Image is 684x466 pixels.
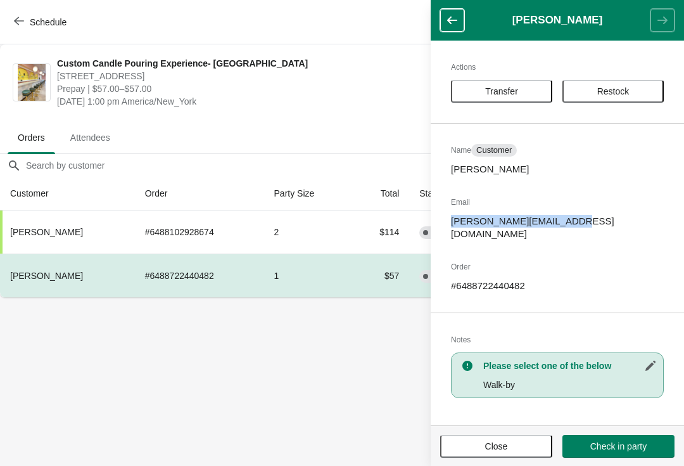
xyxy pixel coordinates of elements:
[451,280,664,292] p: # 6488722440482
[57,95,440,108] span: [DATE] 1:00 pm America/New_York
[10,227,83,237] span: [PERSON_NAME]
[264,177,351,210] th: Party Size
[483,379,657,391] p: Walk-by
[135,177,264,210] th: Order
[597,86,630,96] span: Restock
[451,215,664,240] p: [PERSON_NAME][EMAIL_ADDRESS][DOMAIN_NAME]
[8,126,55,149] span: Orders
[135,210,264,254] td: # 6488102928674
[25,154,684,177] input: Search by customer
[451,333,664,346] h2: Notes
[464,14,650,27] h1: [PERSON_NAME]
[6,11,77,34] button: Schedule
[30,17,66,27] span: Schedule
[476,145,512,155] span: Customer
[57,70,440,82] span: [STREET_ADDRESS]
[264,254,351,297] td: 1
[10,271,83,281] span: [PERSON_NAME]
[264,210,351,254] td: 2
[590,441,647,451] span: Check in party
[451,80,552,103] button: Transfer
[451,61,664,74] h2: Actions
[57,57,440,70] span: Custom Candle Pouring Experience- [GEOGRAPHIC_DATA]
[409,177,486,210] th: Status
[485,86,518,96] span: Transfer
[485,441,508,451] span: Close
[451,261,664,273] h2: Order
[483,359,657,372] h3: Please select one of the below
[451,196,664,209] h2: Email
[18,64,46,101] img: Custom Candle Pouring Experience- Delray Beach
[135,254,264,297] td: # 6488722440482
[60,126,120,149] span: Attendees
[351,177,409,210] th: Total
[440,435,552,458] button: Close
[351,210,409,254] td: $114
[562,435,674,458] button: Check in party
[451,144,664,157] h2: Name
[351,254,409,297] td: $57
[57,82,440,95] span: Prepay | $57.00–$57.00
[451,163,664,176] p: [PERSON_NAME]
[562,80,664,103] button: Restock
